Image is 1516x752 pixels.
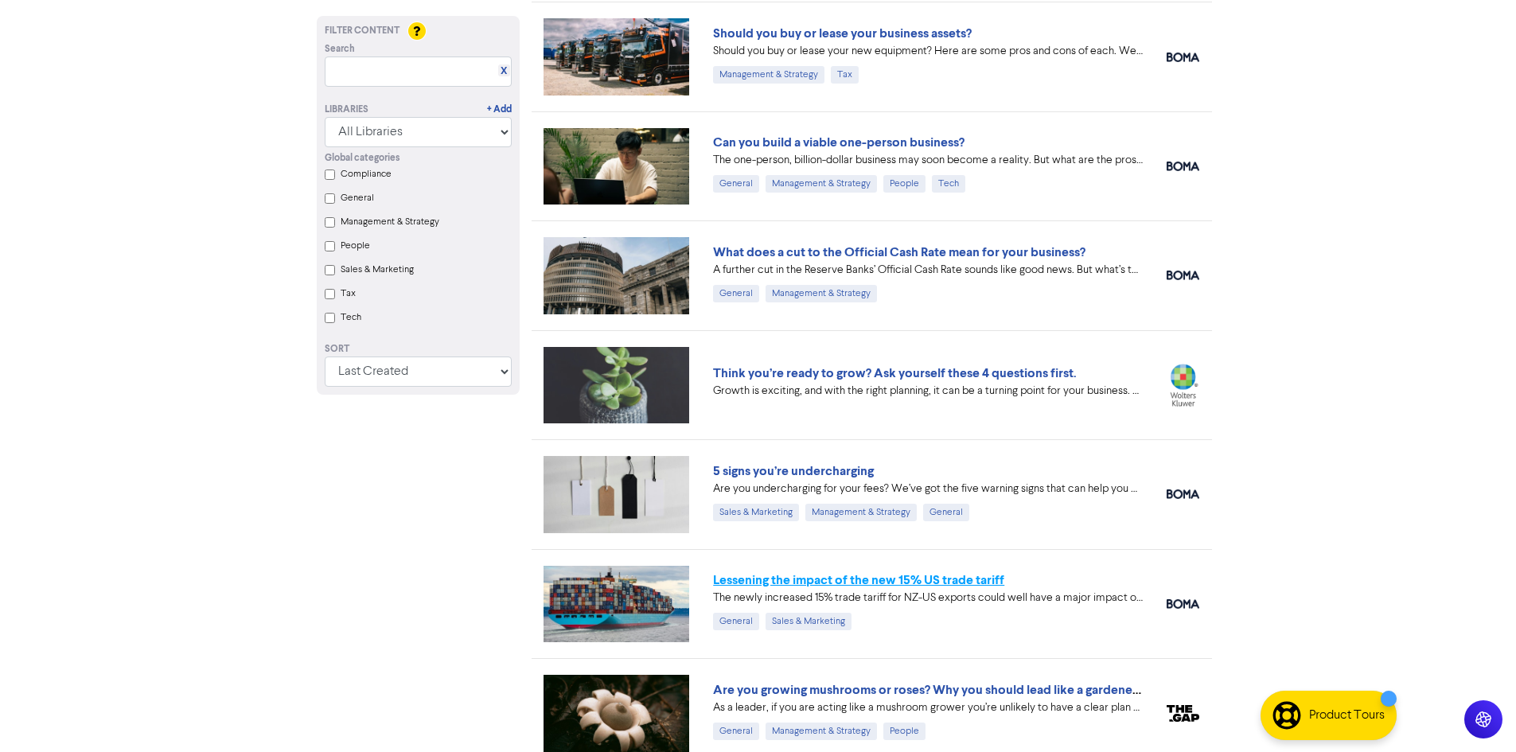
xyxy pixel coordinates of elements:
[713,25,972,41] a: Should you buy or lease your business assets?
[713,285,759,302] div: General
[325,103,368,117] div: Libraries
[1436,676,1516,752] iframe: Chat Widget
[713,152,1143,169] div: The one-person, billion-dollar business may soon become a reality. But what are the pros and cons...
[325,151,512,166] div: Global categories
[766,175,877,193] div: Management & Strategy
[1167,705,1199,723] img: thegap
[713,262,1143,279] div: A further cut in the Reserve Banks’ Official Cash Rate sounds like good news. But what’s the real...
[341,263,414,277] label: Sales & Marketing
[501,65,507,77] a: X
[713,699,1143,716] div: As a leader, if you are acting like a mushroom grower you’re unlikely to have a clear plan yourse...
[713,682,1215,698] a: Are you growing mushrooms or roses? Why you should lead like a gardener, not a grower
[713,66,824,84] div: Management & Strategy
[1167,53,1199,62] img: boma_accounting
[766,613,852,630] div: Sales & Marketing
[713,365,1077,381] a: Think you’re ready to grow? Ask yourself these 4 questions first.
[1167,599,1199,609] img: boma
[713,590,1143,606] div: The newly increased 15% trade tariff for NZ-US exports could well have a major impact on your mar...
[1167,489,1199,499] img: boma_accounting
[325,42,355,56] span: Search
[766,723,877,740] div: Management & Strategy
[325,24,512,38] div: Filter Content
[341,191,374,205] label: General
[713,383,1143,399] div: Growth is exciting, and with the right planning, it can be a turning point for your business. Her...
[713,572,1004,588] a: Lessening the impact of the new 15% US trade tariff
[883,175,926,193] div: People
[341,239,370,253] label: People
[1167,271,1199,280] img: boma
[713,43,1143,60] div: Should you buy or lease your new equipment? Here are some pros and cons of each. We also can revi...
[883,723,926,740] div: People
[932,175,965,193] div: Tech
[1167,364,1199,406] img: wolters_kluwer
[713,481,1143,497] div: Are you undercharging for your fees? We’ve got the five warning signs that can help you diagnose ...
[341,167,392,181] label: Compliance
[341,310,361,325] label: Tech
[713,175,759,193] div: General
[325,342,512,357] div: Sort
[341,215,439,229] label: Management & Strategy
[713,134,965,150] a: Can you build a viable one-person business?
[341,286,356,301] label: Tax
[713,723,759,740] div: General
[831,66,859,84] div: Tax
[713,463,874,479] a: 5 signs you’re undercharging
[713,244,1085,260] a: What does a cut to the Official Cash Rate mean for your business?
[713,613,759,630] div: General
[487,103,512,117] a: + Add
[805,504,917,521] div: Management & Strategy
[1167,162,1199,171] img: boma
[766,285,877,302] div: Management & Strategy
[923,504,969,521] div: General
[713,504,799,521] div: Sales & Marketing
